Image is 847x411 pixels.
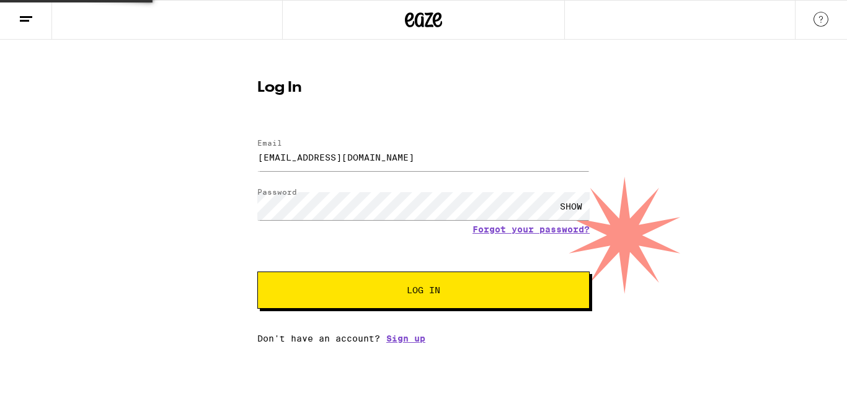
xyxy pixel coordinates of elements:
label: Password [257,188,297,196]
input: Email [257,143,590,171]
a: Forgot your password? [472,224,590,234]
button: Log In [257,272,590,309]
label: Email [257,139,282,147]
div: Don't have an account? [257,334,590,343]
span: Hi. Need any help? [7,9,89,19]
div: SHOW [552,192,590,220]
a: Sign up [386,334,425,343]
h1: Log In [257,81,590,95]
span: Log In [407,286,440,294]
